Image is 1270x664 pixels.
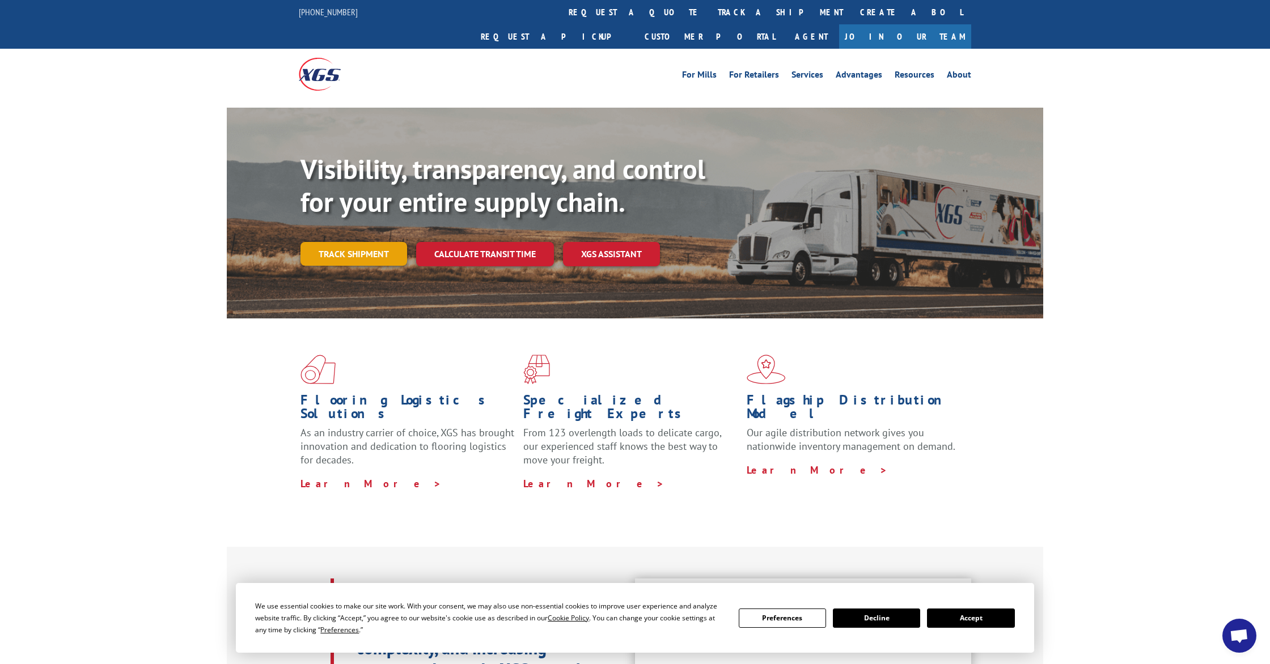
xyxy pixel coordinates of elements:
a: Calculate transit time [416,242,554,266]
button: Decline [833,608,920,628]
img: xgs-icon-focused-on-flooring-red [523,355,550,384]
a: Learn More > [523,477,664,490]
img: xgs-icon-total-supply-chain-intelligence-red [300,355,336,384]
span: Cookie Policy [548,613,589,623]
div: Cookie Consent Prompt [236,583,1034,653]
a: Join Our Team [839,24,971,49]
a: XGS ASSISTANT [563,242,660,266]
a: For Mills [682,70,717,83]
a: Customer Portal [636,24,784,49]
a: [PHONE_NUMBER] [299,6,358,18]
div: Open chat [1222,619,1256,653]
button: Preferences [739,608,826,628]
span: Our agile distribution network gives you nationwide inventory management on demand. [747,426,955,453]
a: For Retailers [729,70,779,83]
b: Visibility, transparency, and control for your entire supply chain. [300,151,705,219]
h1: Flagship Distribution Model [747,393,961,426]
p: From 123 overlength loads to delicate cargo, our experienced staff knows the best way to move you... [523,426,738,476]
a: Agent [784,24,839,49]
h1: Flooring Logistics Solutions [300,393,515,426]
a: Learn More > [300,477,442,490]
a: Track shipment [300,242,407,266]
img: xgs-icon-flagship-distribution-model-red [747,355,786,384]
a: Request a pickup [472,24,636,49]
span: As an industry carrier of choice, XGS has brought innovation and dedication to flooring logistics... [300,426,514,466]
a: Advantages [836,70,882,83]
h1: Specialized Freight Experts [523,393,738,426]
a: Resources [895,70,934,83]
a: Learn More > [747,463,888,476]
span: Preferences [320,625,359,635]
a: Services [791,70,823,83]
a: About [947,70,971,83]
button: Accept [927,608,1014,628]
div: We use essential cookies to make our site work. With your consent, we may also use non-essential ... [255,600,725,636]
